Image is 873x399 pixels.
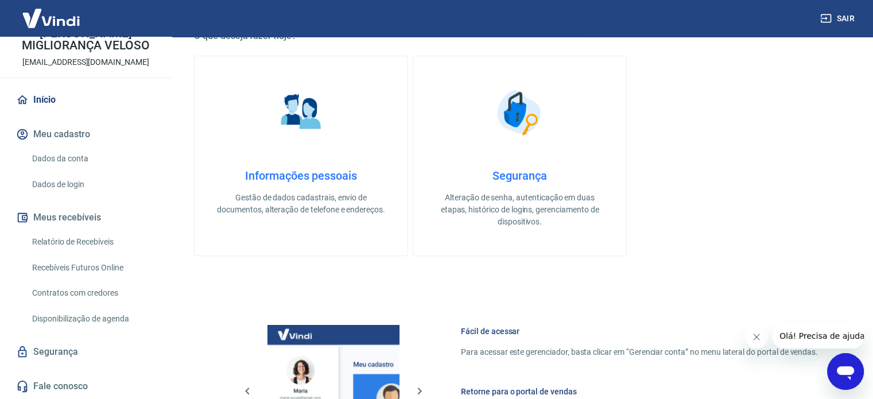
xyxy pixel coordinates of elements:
[28,230,158,254] a: Relatório de Recebíveis
[28,256,158,280] a: Recebíveis Futuros Online
[7,8,96,17] span: Olá! Precisa de ajuda?
[28,147,158,171] a: Dados da conta
[213,169,389,183] h4: Informações pessoais
[432,192,608,228] p: Alteração de senha, autenticação em duas etapas, histórico de logins, gerenciamento de dispositivos.
[773,323,864,348] iframe: Mensagem da empresa
[432,169,608,183] h4: Segurança
[14,87,158,113] a: Início
[461,326,818,337] h6: Fácil de acessar
[14,374,158,399] a: Fale conosco
[818,8,859,29] button: Sair
[491,84,549,141] img: Segurança
[22,56,149,68] p: [EMAIL_ADDRESS][DOMAIN_NAME]
[28,173,158,196] a: Dados de login
[213,192,389,216] p: Gestão de dados cadastrais, envio de documentos, alteração de telefone e endereços.
[14,339,158,365] a: Segurança
[273,84,330,141] img: Informações pessoais
[194,56,408,256] a: Informações pessoaisInformações pessoaisGestão de dados cadastrais, envio de documentos, alteraçã...
[745,326,768,348] iframe: Fechar mensagem
[14,205,158,230] button: Meus recebíveis
[28,281,158,305] a: Contratos com credores
[827,353,864,390] iframe: Botão para abrir a janela de mensagens
[28,307,158,331] a: Disponibilização de agenda
[413,56,627,256] a: SegurançaSegurançaAlteração de senha, autenticação em duas etapas, histórico de logins, gerenciam...
[461,346,818,358] p: Para acessar este gerenciador, basta clicar em “Gerenciar conta” no menu lateral do portal de ven...
[9,28,162,52] p: [PERSON_NAME] MIGLIORANÇA VELOSO
[14,122,158,147] button: Meu cadastro
[14,1,88,36] img: Vindi
[461,386,818,397] h6: Retorne para o portal de vendas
